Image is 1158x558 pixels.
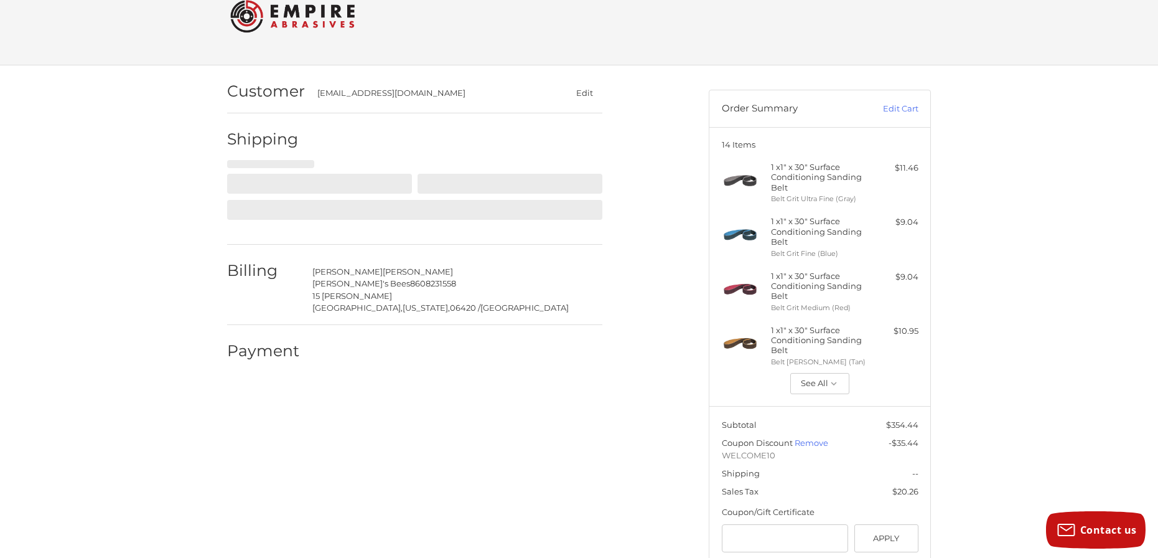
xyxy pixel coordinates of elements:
li: Belt Grit Ultra Fine (Gray) [771,194,866,204]
button: Apply [854,524,918,552]
span: WELCOME10 [722,450,918,462]
span: -$35.44 [889,438,918,448]
h4: 1 x 1" x 30" Surface Conditioning Sanding Belt [771,271,866,301]
span: Shipping [722,468,760,478]
h3: Order Summary [722,103,856,115]
input: Gift Certificate or Coupon Code [722,524,849,552]
h2: Payment [227,341,300,361]
span: -- [912,468,918,478]
button: See All [790,373,849,394]
h4: 1 x 1" x 30" Surface Conditioning Sanding Belt [771,162,866,192]
span: 15 [PERSON_NAME] [312,291,392,301]
span: Sales Tax [722,486,759,496]
div: $11.46 [869,162,918,174]
a: Edit Cart [856,103,918,115]
span: [GEOGRAPHIC_DATA], [312,303,403,313]
h2: Customer [227,82,305,101]
span: [GEOGRAPHIC_DATA] [480,303,569,313]
div: $9.04 [869,216,918,229]
li: Belt Grit Medium (Red) [771,303,866,313]
span: $20.26 [892,486,918,496]
div: Coupon/Gift Certificate [722,506,918,519]
div: $10.95 [869,325,918,338]
span: Subtotal [722,420,757,430]
div: [EMAIL_ADDRESS][DOMAIN_NAME] [317,87,543,100]
li: Belt [PERSON_NAME] (Tan) [771,357,866,367]
h3: 14 Items [722,139,918,149]
span: [PERSON_NAME] [312,267,383,277]
h4: 1 x 1" x 30" Surface Conditioning Sanding Belt [771,325,866,356]
h2: Billing [227,261,300,280]
li: Belt Grit Fine (Blue) [771,248,866,259]
a: Remove [795,438,828,448]
span: Contact us [1080,523,1137,537]
span: $354.44 [886,420,918,430]
span: [PERSON_NAME] [383,267,453,277]
h4: 1 x 1" x 30" Surface Conditioning Sanding Belt [771,216,866,247]
span: 06420 / [450,303,480,313]
button: Contact us [1046,511,1146,549]
button: Edit [566,84,602,102]
span: 8608231558 [410,278,456,288]
span: Coupon Discount [722,438,795,448]
div: $9.04 [869,271,918,283]
span: [US_STATE], [403,303,450,313]
span: [PERSON_NAME]'s Bees [312,278,410,288]
h2: Shipping [227,130,300,149]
